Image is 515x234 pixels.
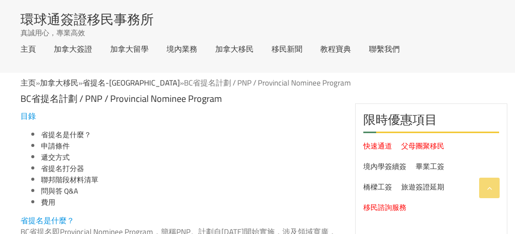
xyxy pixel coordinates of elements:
a: 旅遊簽證延期 [401,180,444,194]
a: 境內業務 [167,45,197,53]
a: 移民諮詢服務 [363,201,406,214]
a: 加拿大移民 [215,45,254,53]
a: 省提名-[GEOGRAPHIC_DATA] [83,75,180,90]
span: BC省提名計劃 / PNP / Provincial Nominee Program [184,75,351,90]
span: 省提名是什麼？ [20,213,74,228]
a: 畢業工簽 [416,160,444,173]
a: 聯邦階段材料清單 [41,173,98,186]
a: 加拿大移民 [40,75,78,90]
h1: BC省提名計劃 / PNP / Provincial Nominee Program [20,88,340,104]
a: 遞交方式 [41,151,70,164]
a: 環球通簽證移民事務所 [20,13,154,26]
a: 父母團聚移民 [401,139,444,153]
span: 真誠用心，專業高效 [20,28,85,38]
span: » [40,75,351,90]
a: 加拿大留學 [110,45,149,53]
h2: 限時優惠項目 [363,112,499,133]
a: Go to Top [479,178,500,198]
a: 加拿大簽證 [54,45,92,53]
a: 教程寶典 [320,45,351,53]
a: 省提名是什麼？ [41,128,91,141]
a: 橋樑工簽 [363,180,392,194]
a: 主頁 [20,45,36,53]
a: 聯繫我們 [369,45,400,53]
a: 省提名打分器 [41,162,84,175]
a: 申請條件 [41,139,70,153]
a: 境內學簽續簽 [363,160,406,173]
a: 主页 [20,75,36,90]
span: » [20,75,351,90]
span: 目錄 [20,109,36,123]
a: 費用 [41,196,55,209]
a: 快速通道 [363,139,392,153]
span: » [83,75,351,90]
a: 移民新聞 [272,45,302,53]
a: 問與答 Q&A [41,184,78,198]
